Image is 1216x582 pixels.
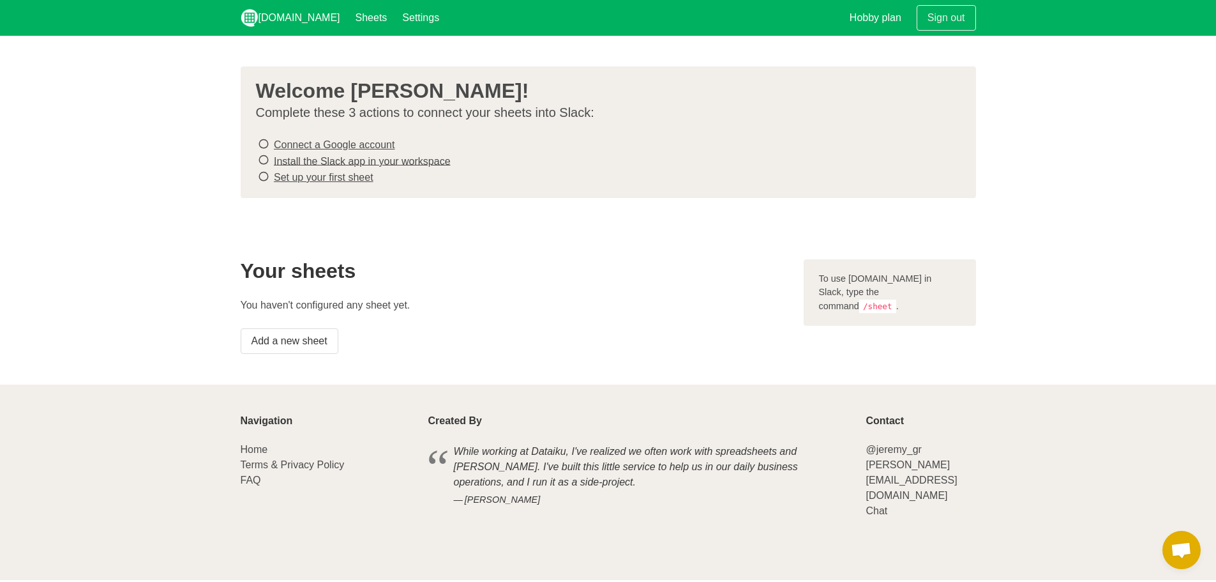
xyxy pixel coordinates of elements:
a: Open chat [1162,531,1201,569]
p: Created By [428,415,851,427]
a: @jeremy_gr [866,444,921,455]
a: Home [241,444,268,455]
a: Set up your first sheet [274,172,373,183]
a: Chat [866,505,887,516]
h3: Welcome [PERSON_NAME]! [256,79,950,102]
a: Connect a Google account [274,139,394,150]
h2: Your sheets [241,259,788,282]
cite: [PERSON_NAME] [454,493,825,507]
p: Complete these 3 actions to connect your sheets into Slack: [256,105,950,121]
p: Navigation [241,415,413,427]
a: FAQ [241,475,261,486]
a: Sign out [917,5,976,31]
a: Install the Slack app in your workspace [274,155,451,166]
a: Terms & Privacy Policy [241,459,345,470]
p: Contact [866,415,975,427]
blockquote: While working at Dataiku, I've realized we often work with spreadsheets and [PERSON_NAME]. I've b... [428,442,851,509]
code: /sheet [859,300,896,313]
p: You haven't configured any sheet yet. [241,298,788,313]
a: Add a new sheet [241,328,338,354]
div: To use [DOMAIN_NAME] in Slack, type the command . [804,259,976,326]
img: logo_v2_white.png [241,9,259,27]
a: [PERSON_NAME][EMAIL_ADDRESS][DOMAIN_NAME] [866,459,957,501]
